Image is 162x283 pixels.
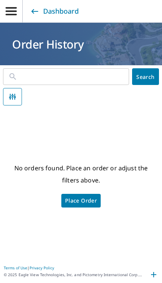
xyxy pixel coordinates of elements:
[138,73,153,80] span: Search
[65,199,97,203] span: Place Order
[29,5,79,18] a: Dashboard
[4,272,143,278] p: © 2025 Eagle View Technologies, Inc. and Pictometry International Corp. All Rights Reserved. Repo...
[4,265,27,270] a: Terms of Use
[30,265,54,270] a: Privacy Policy
[61,194,101,208] a: Place Order
[4,266,147,270] p: |
[132,68,159,85] button: Search
[9,36,153,52] h1: Order History
[6,162,156,186] p: No orders found. Place an order or adjust the filters above.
